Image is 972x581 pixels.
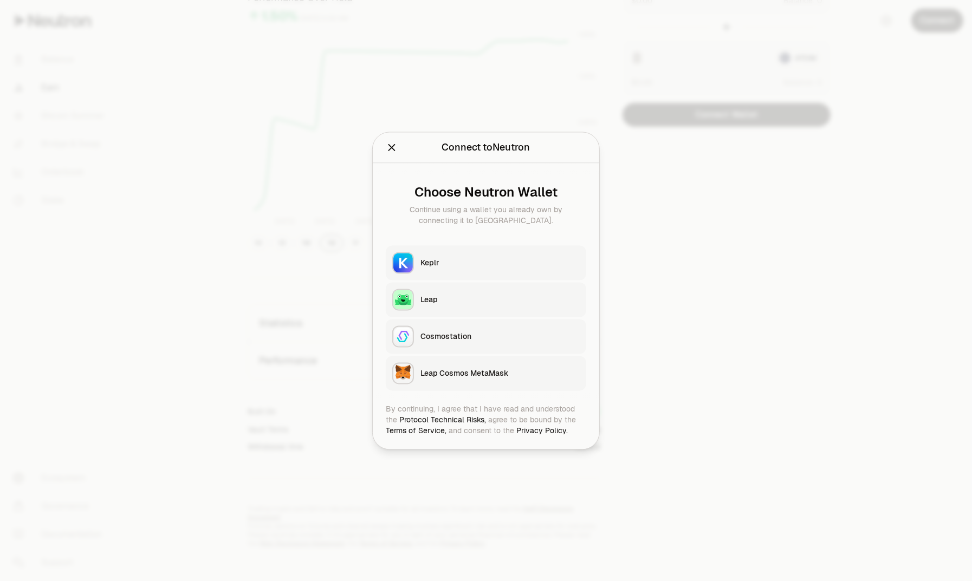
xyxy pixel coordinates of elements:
[394,204,578,226] div: Continue using a wallet you already own by connecting it to [GEOGRAPHIC_DATA].
[420,368,580,378] div: Leap Cosmos MetaMask
[393,327,413,346] img: Cosmostation
[393,253,413,272] img: Keplr
[393,363,413,383] img: Leap Cosmos MetaMask
[420,331,580,342] div: Cosmostation
[420,294,580,305] div: Leap
[386,282,586,317] button: LeapLeap
[386,319,586,354] button: CosmostationCosmostation
[399,415,486,425] a: Protocol Technical Risks,
[393,290,413,309] img: Leap
[516,426,568,435] a: Privacy Policy.
[386,140,398,155] button: Close
[386,426,446,435] a: Terms of Service,
[386,356,586,390] button: Leap Cosmos MetaMaskLeap Cosmos MetaMask
[386,403,586,436] div: By continuing, I agree that I have read and understood the agree to be bound by the and consent t...
[394,185,578,200] div: Choose Neutron Wallet
[442,140,530,155] div: Connect to Neutron
[420,257,580,268] div: Keplr
[386,245,586,280] button: KeplrKeplr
